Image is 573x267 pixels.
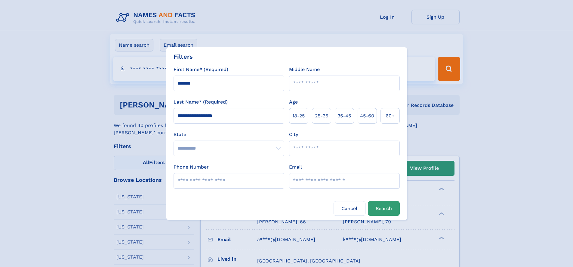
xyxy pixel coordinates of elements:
label: First Name* (Required) [174,66,228,73]
label: Last Name* (Required) [174,98,228,106]
div: Filters [174,52,193,61]
span: 60+ [386,112,395,120]
span: 25‑35 [315,112,328,120]
label: City [289,131,298,138]
label: Phone Number [174,163,209,171]
label: Age [289,98,298,106]
label: Email [289,163,302,171]
label: Middle Name [289,66,320,73]
span: 35‑45 [337,112,351,120]
button: Search [368,201,400,216]
span: 18‑25 [292,112,305,120]
label: Cancel [334,201,365,216]
span: 45‑60 [360,112,374,120]
label: State [174,131,284,138]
